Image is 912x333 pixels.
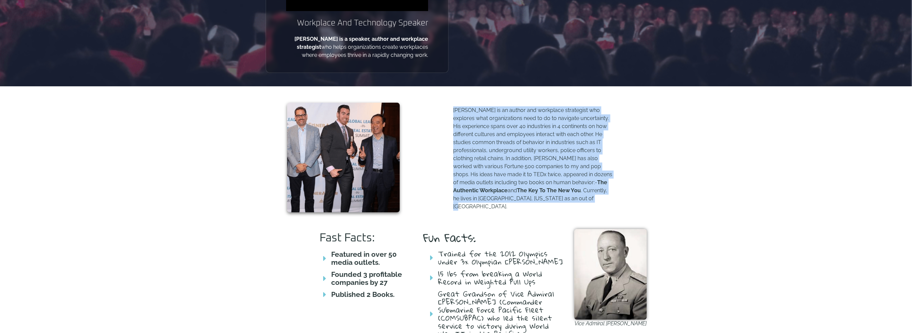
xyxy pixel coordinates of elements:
[294,36,428,50] b: [PERSON_NAME] is a speaker, author and workplace strategist
[436,250,564,266] span: Trained for the 2012 Olympics under 3x Olympian [PERSON_NAME]
[331,270,402,287] b: Founded 3 profitable companies by 27
[286,18,428,28] h2: Workplace And Technology Speaker
[331,290,395,299] b: Published 2 Books.
[319,232,410,244] h2: Fast Facts:
[436,270,564,286] span: 15 lbs from breaking a World Record in Weighted Pull Ups
[423,232,564,243] h2: Fun Facts:
[574,320,646,328] figcaption: Vice Admiral [PERSON_NAME]
[453,106,613,211] p: [PERSON_NAME] is an author and workplace strategist who explores what organizations need to do to...
[286,35,428,59] p: who helps organizations create workplaces where employees thrive in a rapidly changing work.
[517,187,581,194] b: The Key To The New You
[331,250,397,266] b: Featured in over 50 media outlets.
